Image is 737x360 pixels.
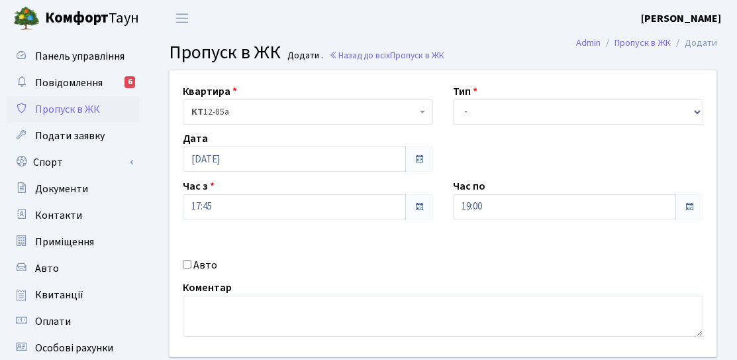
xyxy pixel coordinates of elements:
[169,39,281,66] span: Пропуск в ЖК
[7,202,139,229] a: Контакти
[576,36,601,50] a: Admin
[183,178,215,194] label: Час з
[45,7,109,29] b: Комфорт
[193,257,217,273] label: Авто
[166,7,199,29] button: Переключити навігацію
[35,102,100,117] span: Пропуск в ЖК
[7,149,139,176] a: Спорт
[7,229,139,255] a: Приміщення
[35,314,71,329] span: Оплати
[35,341,113,355] span: Особові рахунки
[7,308,139,335] a: Оплати
[45,7,139,30] span: Таун
[191,105,417,119] span: <b>КТ</b>&nbsp;&nbsp;&nbsp;&nbsp;12-85а
[191,105,203,119] b: КТ
[641,11,721,27] a: [PERSON_NAME]
[7,96,139,123] a: Пропуск в ЖК
[453,84,477,99] label: Тип
[7,123,139,149] a: Подати заявку
[35,235,94,249] span: Приміщення
[285,50,323,62] small: Додати .
[35,76,103,90] span: Повідомлення
[35,288,83,302] span: Квитанції
[614,36,671,50] a: Пропуск в ЖК
[7,282,139,308] a: Квитанції
[35,261,59,276] span: Авто
[7,70,139,96] a: Повідомлення6
[35,182,88,196] span: Документи
[329,49,444,62] a: Назад до всіхПропуск в ЖК
[124,76,135,88] div: 6
[35,208,82,223] span: Контакти
[671,36,717,50] li: Додати
[7,43,139,70] a: Панель управління
[556,29,737,57] nav: breadcrumb
[7,255,139,282] a: Авто
[183,131,208,147] label: Дата
[453,178,485,194] label: Час по
[35,129,105,143] span: Подати заявку
[390,49,444,62] span: Пропуск в ЖК
[183,99,433,125] span: <b>КТ</b>&nbsp;&nbsp;&nbsp;&nbsp;12-85а
[183,84,237,99] label: Квартира
[183,280,232,296] label: Коментар
[7,176,139,202] a: Документи
[13,5,40,32] img: logo.png
[35,49,124,64] span: Панель управління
